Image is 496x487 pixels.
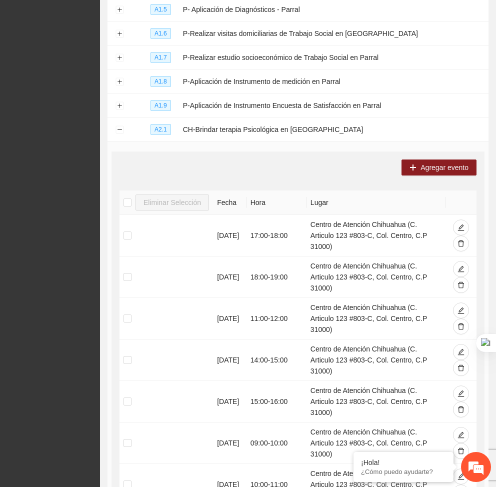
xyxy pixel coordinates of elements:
[246,381,306,422] td: 15:00 - 16:00
[453,427,469,443] button: edit
[213,190,246,215] th: Fecha
[150,4,171,15] span: A1.5
[306,190,446,215] th: Lugar
[306,298,446,339] td: Centro de Atención Chihuahua (C. Articulo 123 #803-C, Col. Centro, C.P 31000)
[457,348,464,356] span: edit
[150,100,171,111] span: A1.9
[58,133,138,234] span: Estamos en línea.
[453,261,469,277] button: edit
[150,76,171,87] span: A1.8
[213,339,246,381] td: [DATE]
[213,256,246,298] td: [DATE]
[457,473,464,481] span: edit
[213,298,246,339] td: [DATE]
[306,381,446,422] td: Centro de Atención Chihuahua (C. Articulo 123 #803-C, Col. Centro, C.P 31000)
[246,422,306,464] td: 09:00 - 10:00
[246,298,306,339] td: 11:00 - 12:00
[420,162,468,173] span: Agregar evento
[453,385,469,401] button: edit
[457,447,464,455] span: delete
[457,364,464,372] span: delete
[453,302,469,318] button: edit
[52,51,168,64] div: Chatee con nosotros ahora
[150,52,171,63] span: A1.7
[453,277,469,293] button: delete
[453,360,469,376] button: delete
[115,102,123,110] button: Expand row
[453,344,469,360] button: edit
[361,468,446,475] p: ¿Cómo puedo ayudarte?
[246,190,306,215] th: Hora
[457,390,464,398] span: edit
[409,164,416,172] span: plus
[179,69,488,93] td: P-Aplicación de Instrumento de medición en Parral
[115,126,123,134] button: Collapse row
[115,6,123,14] button: Expand row
[457,240,464,248] span: delete
[5,273,190,308] textarea: Escriba su mensaje y pulse “Intro”
[453,401,469,417] button: delete
[306,339,446,381] td: Centro de Atención Chihuahua (C. Articulo 123 #803-C, Col. Centro, C.P 31000)
[115,78,123,86] button: Expand row
[115,30,123,38] button: Expand row
[246,215,306,256] td: 17:00 - 18:00
[150,124,171,135] span: A2.1
[401,159,476,175] button: plusAgregar evento
[457,224,464,232] span: edit
[306,256,446,298] td: Centro de Atención Chihuahua (C. Articulo 123 #803-C, Col. Centro, C.P 31000)
[457,265,464,273] span: edit
[457,406,464,414] span: delete
[246,256,306,298] td: 18:00 - 19:00
[457,281,464,289] span: delete
[453,443,469,459] button: delete
[453,318,469,334] button: delete
[179,93,488,117] td: P-Aplicación de Instrumento Encuesta de Satisfacción en Parral
[213,381,246,422] td: [DATE]
[135,194,209,210] button: Eliminar Selección
[179,45,488,69] td: P-Realizar estudio socioeconómico de Trabajo Social en Parral
[246,339,306,381] td: 14:00 - 15:00
[179,117,488,141] td: CH-Brindar terapia Psicológica en [GEOGRAPHIC_DATA]
[453,235,469,251] button: delete
[306,422,446,464] td: Centro de Atención Chihuahua (C. Articulo 123 #803-C, Col. Centro, C.P 31000)
[213,215,246,256] td: [DATE]
[457,431,464,439] span: edit
[179,21,488,45] td: P-Realizar visitas domiciliarias de Trabajo Social en [GEOGRAPHIC_DATA]
[164,5,188,29] div: Minimizar ventana de chat en vivo
[306,215,446,256] td: Centro de Atención Chihuahua (C. Articulo 123 #803-C, Col. Centro, C.P 31000)
[150,28,171,39] span: A1.6
[361,458,446,466] div: ¡Hola!
[453,219,469,235] button: edit
[115,54,123,62] button: Expand row
[457,307,464,315] span: edit
[457,323,464,331] span: delete
[213,422,246,464] td: [DATE]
